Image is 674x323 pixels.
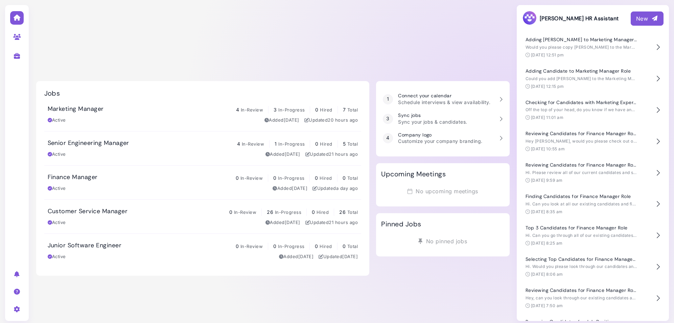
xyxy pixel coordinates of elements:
[298,254,314,259] time: Aug 28, 2025
[241,107,263,113] span: In-Review
[522,220,664,251] button: Top 3 Candidates for Finance Manager Role Hi. Can you go through all of our existing candidates a...
[347,141,358,147] span: Total
[531,115,563,120] time: [DATE] 11:01 am
[285,151,300,157] time: Aug 28, 2025
[531,178,563,183] time: [DATE] 9:59 am
[531,84,564,89] time: [DATE] 12:15 pm
[381,235,504,248] div: No pinned jobs
[278,141,305,147] span: In-Progress
[522,189,664,220] button: Finding Candidates for Finance Manager Role Hi. Can you look at all our existing candidates and f...
[48,140,129,147] h3: Senior Engineering Manager
[398,132,482,138] h3: Company logo
[48,219,66,226] div: Active
[275,209,301,215] span: In-Progress
[343,141,346,147] span: 5
[522,157,664,189] button: Reviewing Candidates for Finance Manager Role Hi. Please review all of our current candidates and...
[273,243,276,249] span: 0
[531,209,563,214] time: [DATE] 8:35 am
[279,253,314,260] div: Added
[44,200,362,233] a: Customer Service Manager 0 In-Review 26 In-Progress 0 Hired 26 Total Active Added[DATE] Updated21...
[381,185,504,198] div: No upcoming meetings
[383,94,393,104] div: 1
[526,288,637,293] h4: Reviewing Candidates for Finance Manager Role
[274,107,277,113] span: 3
[379,109,506,129] a: 3 Sync jobs Sync your jobs & candidates.
[522,95,664,126] button: Checking for Candidates with Marketing Experience Off the top of your head, do you know if we hav...
[526,131,637,136] h4: Reviewing Candidates for Finance Manager Role
[347,244,358,249] span: Total
[48,208,128,215] h3: Customer Service Manager
[522,10,619,26] h3: [PERSON_NAME] HR Assistant
[343,107,346,113] span: 7
[531,272,563,277] time: [DATE] 8:06 am
[522,126,664,157] button: Reviewing Candidates for Finance Manager Role Hey [PERSON_NAME], would you please check out our e...
[278,175,304,181] span: In-Progress
[526,256,637,262] h4: Selecting Top Candidates for Finance Manager Role
[522,63,664,95] button: Adding Candidate to Marketing Manager Role Could you add [PERSON_NAME] to the Marketing Manager j...
[526,100,637,105] h4: Checking for Candidates with Marketing Experience
[379,90,506,109] a: 1 Connect your calendar Schedule interviews & view availability.
[236,107,239,113] span: 4
[398,93,490,99] h3: Connect your calendar
[44,166,362,199] a: Finance Manager 0 In-Review 0 In-Progress 0 Hired 0 Total Active Added[DATE] Updateda day ago
[44,89,60,97] h2: Jobs
[317,209,329,215] span: Hired
[284,117,299,123] time: Aug 28, 2025
[275,141,277,147] span: 1
[48,174,98,181] h3: Finance Manager
[329,151,358,157] time: Aug 31, 2025
[236,243,239,249] span: 0
[44,131,362,165] a: Senior Engineering Manager 4 In-Review 1 In-Progress 0 Hired 5 Total Active Added[DATE] Updated21...
[315,141,318,147] span: 0
[48,185,66,192] div: Active
[526,162,637,168] h4: Reviewing Candidates for Finance Manager Role
[329,220,358,225] time: Aug 31, 2025
[273,185,307,192] div: Added
[44,234,362,268] a: Junior Software Engineer 0 In-Review 0 In-Progress 0 Hired 0 Total Active Added[DATE] Updated[DATE]
[531,146,565,151] time: [DATE] 10:55 am
[234,209,256,215] span: In-Review
[339,209,346,215] span: 26
[343,243,346,249] span: 0
[304,117,358,124] div: Updated
[48,105,104,113] h3: Marketing Manager
[278,244,304,249] span: In-Progress
[315,175,318,181] span: 0
[312,209,315,215] span: 0
[398,113,467,118] h3: Sync jobs
[305,219,358,226] div: Updated
[526,45,673,50] span: Would you please copy [PERSON_NAME] to the Marketing manager job?
[636,15,658,23] div: New
[48,242,122,249] h3: Junior Software Engineer
[398,99,490,106] p: Schedule interviews & view availability.
[292,185,307,191] time: Aug 28, 2025
[320,141,332,147] span: Hired
[383,133,393,143] div: 4
[48,253,66,260] div: Active
[631,11,664,26] button: New
[278,107,305,113] span: In-Progress
[315,243,318,249] span: 0
[526,76,655,81] span: Could you add [PERSON_NAME] to the Marketing Manager job?
[347,107,358,113] span: Total
[522,282,664,314] button: Reviewing Candidates for Finance Manager Role Hey, can you look through our existing candidates a...
[240,244,263,249] span: In-Review
[531,52,564,57] time: [DATE] 12:51 pm
[526,68,637,74] h4: Adding Candidate to Marketing Manager Role
[398,138,482,145] p: Customize your company branding.
[336,185,358,191] time: Aug 31, 2025
[315,107,318,113] span: 0
[229,209,232,215] span: 0
[526,225,637,231] h4: Top 3 Candidates for Finance Manager Role
[273,175,276,181] span: 0
[381,170,446,178] h2: Upcoming Meetings
[48,151,66,158] div: Active
[531,241,563,246] time: [DATE] 8:25 am
[237,141,240,147] span: 4
[267,209,273,215] span: 26
[343,175,346,181] span: 0
[319,253,358,260] div: Updated
[44,97,362,131] a: Marketing Manager 4 In-Review 3 In-Progress 0 Hired 7 Total Active Added[DATE] Updated20 hours ago
[285,220,300,225] time: Aug 28, 2025
[531,303,563,308] time: [DATE] 7:50 am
